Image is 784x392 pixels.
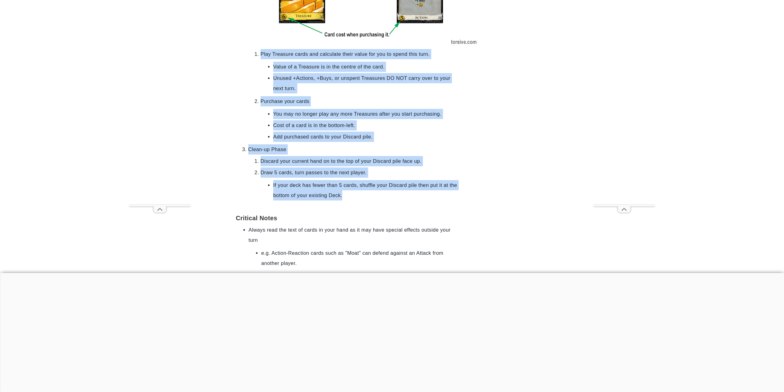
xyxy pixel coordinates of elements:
li: Purchase your cards [261,96,471,106]
iframe: Advertisement [129,20,191,205]
li: Always read the text of cards in your hand as it may have special effects outside your turn [249,225,459,245]
li: Value of a Treasure is in the centre of the card. [273,62,459,72]
li: If your deck has fewer than 5 cards, shuffle your Discard pile then put it at the bottom of your ... [273,180,459,200]
iframe: Advertisement [593,20,655,205]
h2: Critical Notes [236,205,471,222]
li: e.g. Action-Reaction cards such as "Moat" can defend against an Attack from another player. [261,248,446,268]
li: You may no longer play any more Treasures after you start purchasing. [273,109,459,119]
li: Discard your current hand on to the top of your Discard pile face up. [261,156,471,166]
li: Cost of a card is in the bottom-left. [273,120,459,130]
li: Play Treasure cards and calculate their value for you to spend this turn. [261,49,471,59]
li: Unused +Actions, +Buys, or unspent Treasures DO NOT carry over to your next turn. [273,73,459,93]
li: In the Action Phase, if a +1 Action card is used, you can use 1 more Action card after placing it... [249,271,459,291]
li: Add purchased cards to your Discard pile. [273,132,459,142]
li: Draw 5 cards, turn passes to the next player. [261,167,471,178]
li: Clean-up Phase [248,144,471,155]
